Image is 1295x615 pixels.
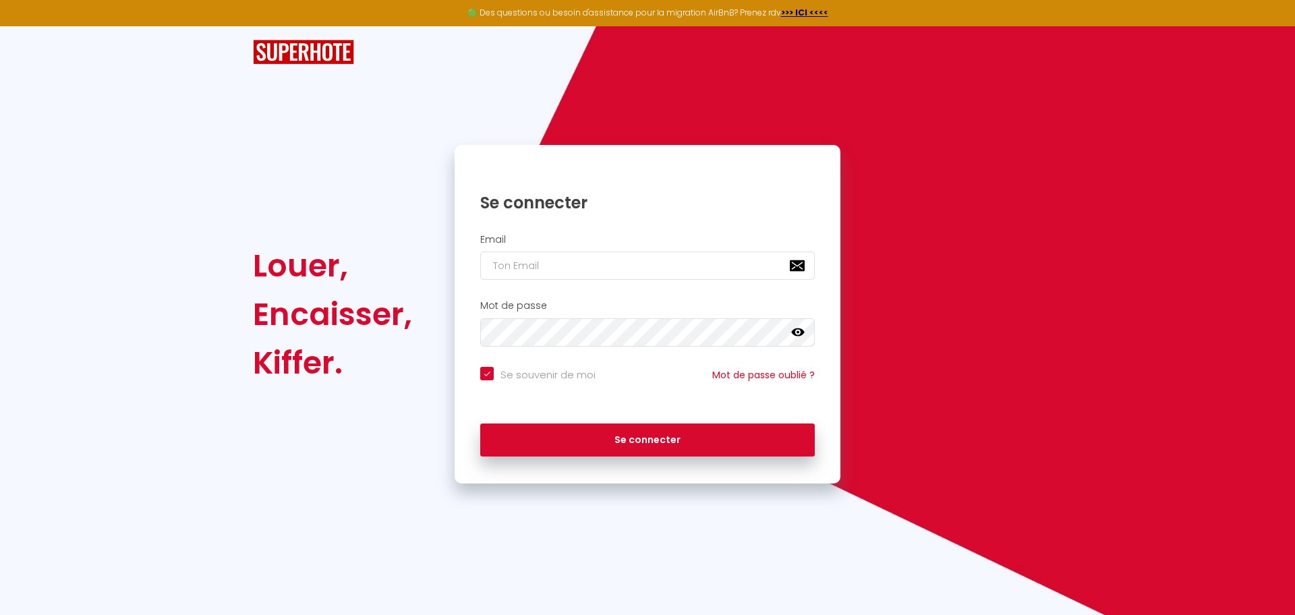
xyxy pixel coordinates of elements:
div: Kiffer. [253,339,412,387]
div: Louer, [253,241,412,290]
a: >>> ICI <<<< [781,7,828,18]
div: Encaisser, [253,290,412,339]
button: Se connecter [480,423,815,457]
h2: Email [480,234,815,245]
a: Mot de passe oublié ? [712,368,815,382]
h1: Se connecter [480,192,815,213]
img: SuperHote logo [253,40,354,65]
h2: Mot de passe [480,300,815,312]
input: Ton Email [480,252,815,280]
